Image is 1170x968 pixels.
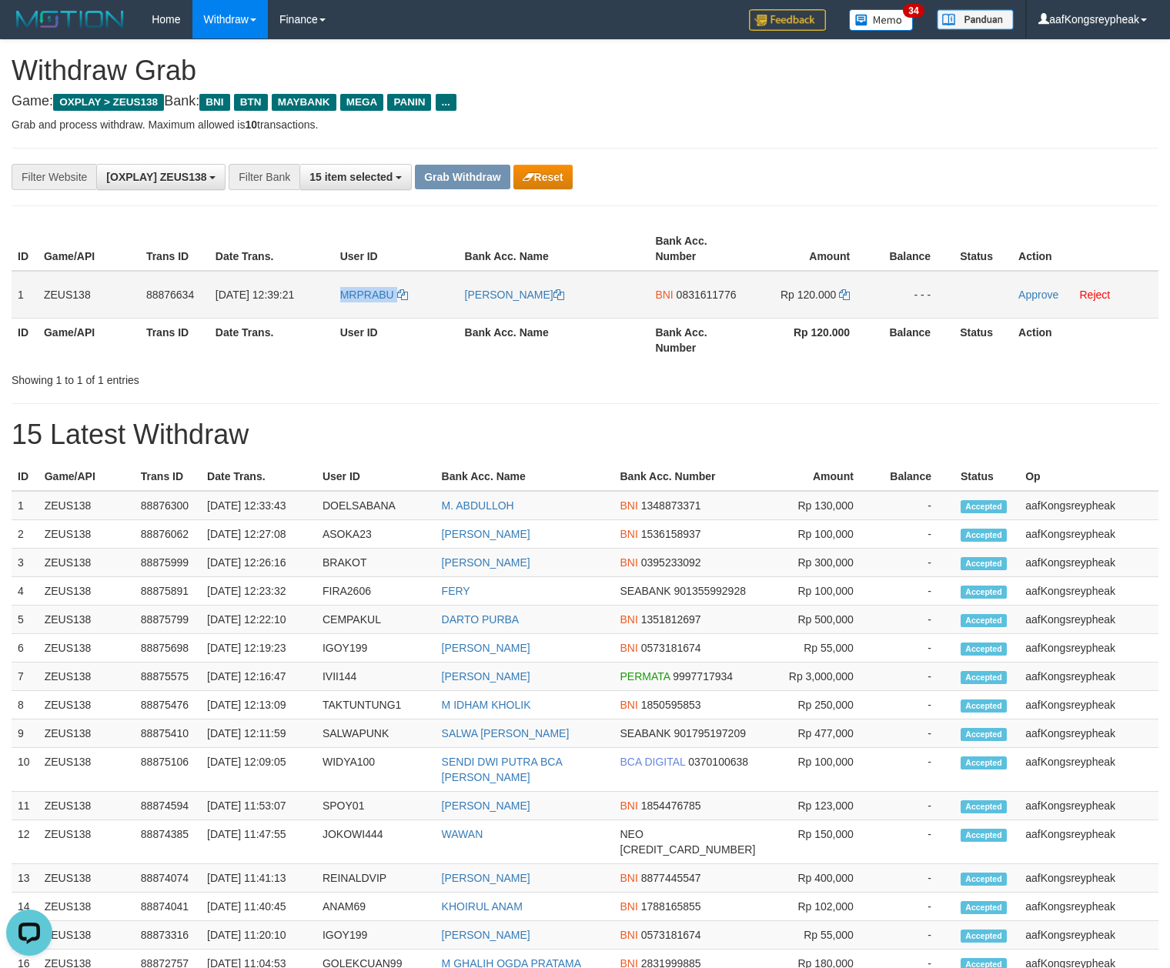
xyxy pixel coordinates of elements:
[620,585,671,597] span: SEABANK
[1019,606,1158,634] td: aafKongsreypheak
[614,462,762,491] th: Bank Acc. Number
[459,318,650,362] th: Bank Acc. Name
[135,864,201,893] td: 88874074
[53,94,164,111] span: OXPLAY > ZEUS138
[12,271,38,319] td: 1
[316,864,436,893] td: REINALDVIP
[649,318,751,362] th: Bank Acc. Number
[1012,318,1158,362] th: Action
[201,792,316,820] td: [DATE] 11:53:07
[38,634,135,663] td: ZEUS138
[234,94,268,111] span: BTN
[459,227,650,271] th: Bank Acc. Name
[316,748,436,792] td: WIDYA100
[961,643,1007,656] span: Accepted
[12,663,38,691] td: 7
[12,227,38,271] th: ID
[201,549,316,577] td: [DATE] 12:26:16
[12,691,38,719] td: 8
[961,529,1007,542] span: Accepted
[201,491,316,520] td: [DATE] 12:33:43
[38,318,140,362] th: Game/API
[620,499,638,512] span: BNI
[245,118,257,131] strong: 10
[38,577,135,606] td: ZEUS138
[442,828,483,840] a: WAWAN
[761,462,877,491] th: Amount
[415,165,510,189] button: Grab Withdraw
[12,520,38,549] td: 2
[839,289,850,301] a: Copy 120000 to clipboard
[12,792,38,820] td: 11
[12,634,38,663] td: 6
[201,462,316,491] th: Date Trans.
[877,719,954,748] td: -
[12,8,129,31] img: MOTION_logo.png
[316,691,436,719] td: TAKTUNTUNG1
[299,164,412,190] button: 15 item selected
[1019,719,1158,748] td: aafKongsreypheak
[38,462,135,491] th: Game/API
[903,4,924,18] span: 34
[961,500,1007,513] span: Accepted
[387,94,431,111] span: PANIN
[761,663,877,691] td: Rp 3,000,000
[620,699,638,711] span: BNI
[340,289,394,301] span: MRPRABU
[38,719,135,748] td: ZEUS138
[146,289,194,301] span: 88876634
[1019,462,1158,491] th: Op
[436,462,614,491] th: Bank Acc. Name
[442,872,530,884] a: [PERSON_NAME]
[209,318,334,362] th: Date Trans.
[38,792,135,820] td: ZEUS138
[641,799,701,812] span: Copy 1854476785 to clipboard
[641,929,701,941] span: Copy 0573181674 to clipboard
[781,289,836,301] span: Rp 120.000
[135,691,201,719] td: 88875476
[673,670,733,683] span: Copy 9997717934 to clipboard
[620,900,638,913] span: BNI
[135,719,201,748] td: 88875410
[135,520,201,549] td: 88876062
[620,843,756,856] span: Copy 5859459213864902 to clipboard
[135,577,201,606] td: 88875891
[12,820,38,864] td: 12
[442,528,530,540] a: [PERSON_NAME]
[877,520,954,549] td: -
[316,462,436,491] th: User ID
[937,9,1014,30] img: panduan.png
[1019,634,1158,663] td: aafKongsreypheak
[442,727,570,739] a: SALWA [PERSON_NAME]
[761,691,877,719] td: Rp 250,000
[209,227,334,271] th: Date Trans.
[38,748,135,792] td: ZEUS138
[761,893,877,921] td: Rp 102,000
[620,556,638,569] span: BNI
[954,462,1019,491] th: Status
[961,699,1007,713] span: Accepted
[620,929,638,941] span: BNI
[961,800,1007,813] span: Accepted
[201,820,316,864] td: [DATE] 11:47:55
[201,864,316,893] td: [DATE] 11:41:13
[641,699,701,711] span: Copy 1850595853 to clipboard
[135,491,201,520] td: 88876300
[316,820,436,864] td: JOKOWI444
[38,691,135,719] td: ZEUS138
[201,663,316,691] td: [DATE] 12:16:47
[1080,289,1111,301] a: Reject
[761,864,877,893] td: Rp 400,000
[316,893,436,921] td: ANAM69
[316,921,436,950] td: IGOY199
[877,820,954,864] td: -
[201,921,316,950] td: [DATE] 11:20:10
[38,663,135,691] td: ZEUS138
[1019,820,1158,864] td: aafKongsreypheak
[877,577,954,606] td: -
[135,748,201,792] td: 88875106
[751,227,873,271] th: Amount
[877,549,954,577] td: -
[873,318,954,362] th: Balance
[201,719,316,748] td: [DATE] 12:11:59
